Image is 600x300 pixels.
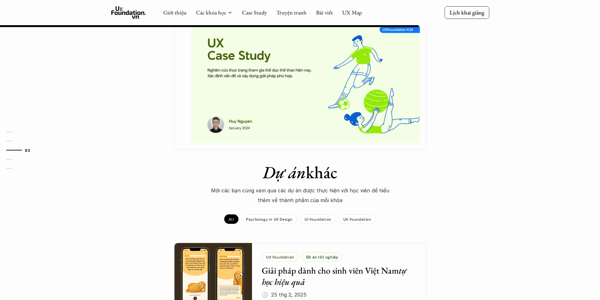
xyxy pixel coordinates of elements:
[316,9,333,16] a: Bài viết
[444,6,489,19] a: Lịch khai giảng
[6,146,36,154] a: 03
[25,148,30,152] strong: 03
[190,162,410,183] h1: khác
[449,9,484,16] p: Lịch khai giảng
[229,217,234,221] p: All
[206,186,395,205] p: Mời các bạn cùng xem qua các dự án được thực hiện với học viên để hiểu thêm về thành phẩm của mỗi...
[305,217,331,221] p: UI Foundation
[342,9,362,16] a: UX Map
[263,161,306,183] em: Dự án
[163,9,186,16] a: Giới thiệu
[276,9,306,16] a: Truyện tranh
[196,9,226,16] a: Các khóa học
[246,217,293,221] p: Psychology in UX Design
[343,217,371,221] p: UX Foundation
[242,9,267,16] a: Case Study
